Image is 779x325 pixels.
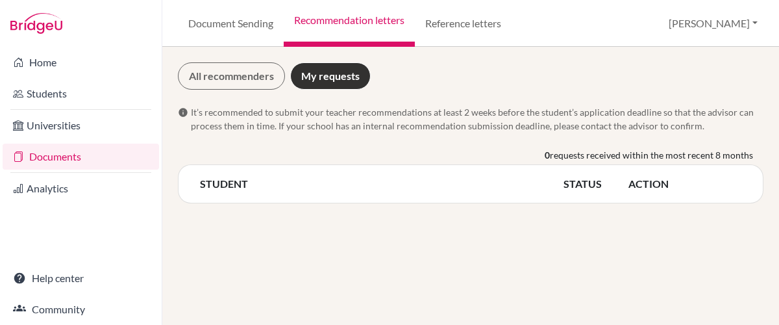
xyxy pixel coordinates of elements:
img: Bridge-U [10,13,62,34]
a: All recommenders [178,62,285,90]
th: STUDENT [199,175,563,192]
a: My requests [290,62,371,90]
b: 0 [545,148,550,162]
a: Community [3,296,159,322]
button: [PERSON_NAME] [663,11,763,36]
th: STATUS [563,175,628,192]
a: Home [3,49,159,75]
span: info [178,107,188,118]
a: Universities [3,112,159,138]
span: requests received within the most recent 8 months [550,148,753,162]
a: Analytics [3,175,159,201]
a: Students [3,81,159,107]
span: It’s recommended to submit your teacher recommendations at least 2 weeks before the student’s app... [191,105,763,133]
a: Documents [3,144,159,170]
a: Help center [3,265,159,291]
th: ACTION [628,175,742,192]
